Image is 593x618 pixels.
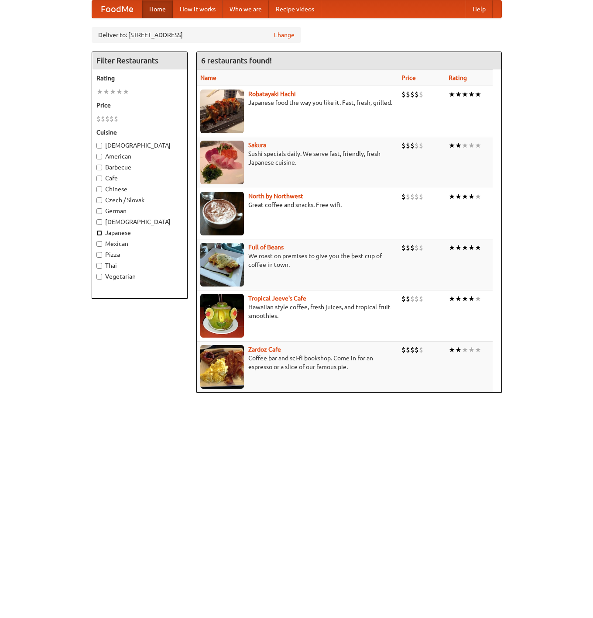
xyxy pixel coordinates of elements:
li: ★ [449,243,455,252]
b: North by Northwest [248,193,303,200]
li: $ [410,90,415,99]
li: ★ [475,294,481,304]
li: ★ [468,243,475,252]
a: Tropical Jeeve's Cafe [248,295,306,302]
li: ★ [468,294,475,304]
input: Japanese [96,230,102,236]
li: $ [419,90,423,99]
li: ★ [455,192,462,201]
input: Thai [96,263,102,269]
li: ★ [96,87,103,97]
li: ★ [462,90,468,99]
li: ★ [475,90,481,99]
li: $ [401,141,406,150]
li: $ [406,192,410,201]
img: sakura.jpg [200,141,244,184]
li: $ [105,114,110,124]
li: $ [114,114,118,124]
h5: Price [96,101,183,110]
label: Chinese [96,185,183,193]
p: Hawaiian style coffee, fresh juices, and tropical fruit smoothies. [200,303,395,320]
a: Help [466,0,493,18]
li: ★ [468,141,475,150]
ng-pluralize: 6 restaurants found! [201,56,272,65]
a: Name [200,74,216,81]
label: Vegetarian [96,272,183,281]
h5: Rating [96,74,183,83]
li: $ [415,141,419,150]
p: We roast on premises to give you the best cup of coffee in town. [200,252,395,269]
a: Price [401,74,416,81]
input: Chinese [96,186,102,192]
li: ★ [449,192,455,201]
a: Recipe videos [269,0,321,18]
a: How it works [173,0,223,18]
a: FoodMe [92,0,142,18]
p: Japanese food the way you like it. Fast, fresh, grilled. [200,98,395,107]
a: Zardoz Cafe [248,346,281,353]
li: $ [419,192,423,201]
label: German [96,207,183,215]
img: robatayaki.jpg [200,90,244,133]
li: ★ [455,243,462,252]
li: $ [419,345,423,355]
li: ★ [468,192,475,201]
li: ★ [449,294,455,304]
input: Vegetarian [96,274,102,280]
a: Full of Beans [248,244,284,251]
p: Great coffee and snacks. Free wifi. [200,200,395,209]
li: $ [101,114,105,124]
li: ★ [462,141,468,150]
li: $ [410,345,415,355]
h5: Cuisine [96,128,183,137]
li: ★ [116,87,123,97]
li: $ [415,90,419,99]
label: Czech / Slovak [96,196,183,204]
li: ★ [455,141,462,150]
li: $ [410,141,415,150]
img: beans.jpg [200,243,244,287]
input: [DEMOGRAPHIC_DATA] [96,219,102,225]
li: $ [110,114,114,124]
li: $ [410,243,415,252]
li: $ [410,192,415,201]
li: ★ [455,345,462,355]
label: Japanese [96,228,183,237]
li: ★ [462,192,468,201]
li: ★ [449,141,455,150]
li: $ [406,141,410,150]
li: ★ [110,87,116,97]
li: $ [401,243,406,252]
li: ★ [449,345,455,355]
li: $ [410,294,415,304]
li: ★ [455,294,462,304]
li: $ [419,141,423,150]
li: $ [415,243,419,252]
a: Robatayaki Hachi [248,90,296,97]
li: $ [406,345,410,355]
img: north.jpg [200,192,244,235]
label: [DEMOGRAPHIC_DATA] [96,218,183,226]
input: Pizza [96,252,102,258]
li: ★ [475,345,481,355]
div: Deliver to: [STREET_ADDRESS] [92,27,301,43]
a: Sakura [248,142,266,148]
li: $ [401,90,406,99]
label: Cafe [96,174,183,183]
label: Barbecue [96,163,183,172]
input: Barbecue [96,165,102,170]
img: zardoz.jpg [200,345,244,389]
li: $ [406,243,410,252]
li: ★ [449,90,455,99]
label: Pizza [96,250,183,259]
a: Change [274,31,295,39]
input: Czech / Slovak [96,197,102,203]
li: ★ [462,243,468,252]
input: American [96,154,102,159]
li: ★ [475,141,481,150]
li: $ [419,243,423,252]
